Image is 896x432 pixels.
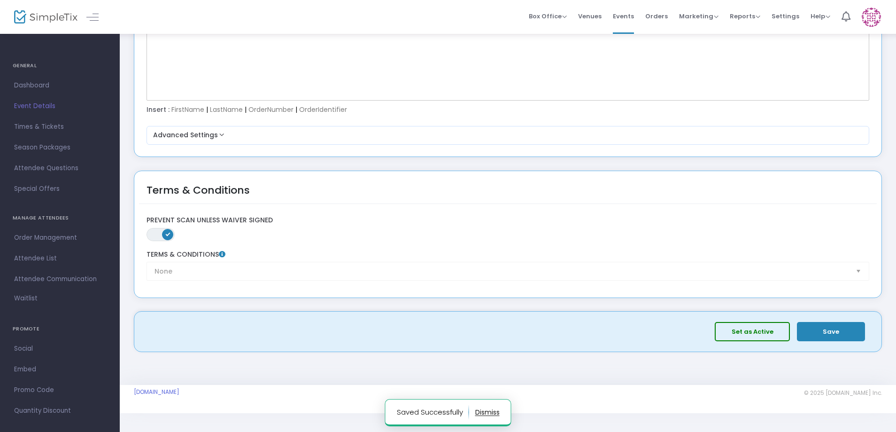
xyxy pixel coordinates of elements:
[165,232,170,236] span: ON
[679,12,718,21] span: Marketing
[645,4,668,28] span: Orders
[14,79,106,92] span: Dashboard
[14,252,106,265] span: Attendee List
[13,209,107,228] h4: MANAGE ATTENDEES
[14,100,106,112] span: Event Details
[578,4,602,28] span: Venues
[14,141,106,154] span: Season Packages
[715,322,790,341] button: Set as Active
[147,216,870,225] label: Prevent Scan Unless Waiver Signed
[13,56,107,75] h4: GENERAL
[14,363,106,376] span: Embed
[14,273,106,285] span: Attendee Communication
[14,183,106,195] span: Special Offers
[529,12,567,21] span: Box Office
[397,405,469,420] p: Saved Successfully
[804,389,882,397] span: © 2025 [DOMAIN_NAME] Inc.
[730,12,760,21] span: Reports
[13,320,107,338] h4: PROMOTE
[14,405,106,417] span: Quantity Discount
[14,384,106,396] span: Promo Code
[797,322,865,341] button: Save
[147,105,170,114] span: Insert :
[14,162,106,174] span: Attendee Questions
[147,251,870,259] label: Terms & Conditions
[14,232,106,244] span: Order Management
[14,121,106,133] span: Times & Tickets
[772,4,799,28] span: Settings
[150,130,866,141] button: Advanced Settings
[147,7,870,101] div: Rich Text Editor, main
[134,388,179,396] a: [DOMAIN_NAME]
[14,343,106,355] span: Social
[147,182,250,210] div: Terms & Conditions
[811,12,830,21] span: Help
[14,294,38,303] span: Waitlist
[475,405,500,420] button: dismiss
[613,4,634,28] span: Events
